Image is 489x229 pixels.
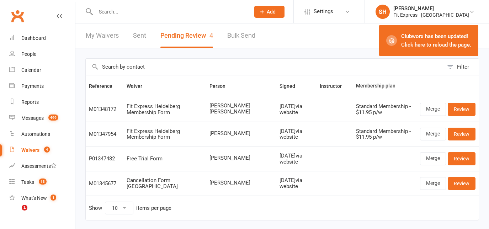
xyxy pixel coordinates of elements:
[9,94,75,110] a: Reports
[209,131,273,137] span: [PERSON_NAME]
[393,5,469,12] div: [PERSON_NAME]
[280,153,313,165] div: [DATE] via website
[127,156,203,162] div: Free Trial Form
[443,59,479,75] button: Filter
[39,179,47,185] span: 13
[127,177,203,189] div: Cancellation Form [GEOGRAPHIC_DATA]
[127,128,203,140] div: Fit Express Heidelberg Membership Form
[9,126,75,142] a: Automations
[9,30,75,46] a: Dashboard
[9,190,75,206] a: What's New1
[21,147,39,153] div: Waivers
[21,131,50,137] div: Automations
[9,174,75,190] a: Tasks 13
[22,205,27,211] span: 1
[44,147,50,153] span: 4
[280,177,313,189] div: [DATE] via website
[280,128,313,140] div: [DATE] via website
[267,9,276,15] span: Add
[420,177,446,190] a: Merge
[21,163,57,169] div: Assessments
[280,82,303,90] button: Signed
[127,83,150,89] span: Waiver
[9,110,75,126] a: Messages 499
[448,177,475,190] a: Review
[420,128,446,140] a: Merge
[393,12,469,18] div: Fit Express - [GEOGRAPHIC_DATA]
[448,152,475,165] a: Review
[420,152,446,165] a: Merge
[9,142,75,158] a: Waivers 4
[448,103,475,116] a: Review
[21,35,46,41] div: Dashboard
[9,7,26,25] a: Clubworx
[89,202,171,214] div: Show
[9,62,75,78] a: Calendar
[9,46,75,62] a: People
[401,42,471,48] a: Click here to reload the page.
[89,156,120,162] div: P01347482
[280,83,303,89] span: Signed
[48,114,58,121] span: 499
[21,83,44,89] div: Payments
[9,78,75,94] a: Payments
[89,181,120,187] div: M01345677
[89,106,120,112] div: M01348172
[9,158,75,174] a: Assessments
[227,23,255,48] a: Bulk Send
[420,103,446,116] a: Merge
[209,83,233,89] span: Person
[254,6,285,18] button: Add
[21,67,41,73] div: Calendar
[209,32,213,39] span: 4
[86,23,119,48] a: My Waivers
[280,103,313,115] div: [DATE] via website
[209,82,233,90] button: Person
[314,4,333,20] span: Settings
[160,23,213,48] button: Pending Review4
[353,75,417,97] th: Membership plan
[133,23,146,48] a: Sent
[21,195,47,201] div: What's New
[376,5,390,19] div: SH
[89,131,120,137] div: M01347954
[21,115,44,121] div: Messages
[94,7,245,17] input: Search...
[89,83,120,89] span: Reference
[209,155,273,161] span: [PERSON_NAME]
[209,180,273,186] span: [PERSON_NAME]
[136,205,171,211] div: items per page
[89,82,120,90] button: Reference
[448,128,475,140] a: Review
[356,128,414,140] div: Standard Membership - $11.95 p/w
[7,205,24,222] iframe: Intercom live chat
[21,51,36,57] div: People
[86,59,443,75] input: Search by contact
[457,63,469,71] div: Filter
[21,99,39,105] div: Reports
[51,195,56,201] span: 1
[209,103,273,114] span: [PERSON_NAME] [PERSON_NAME]
[320,83,350,89] span: Instructor
[356,103,414,115] div: Standard Membership - $11.95 p/w
[320,82,350,90] button: Instructor
[127,82,150,90] button: Waiver
[21,179,34,185] div: Tasks
[127,103,203,115] div: Fit Express Heidelberg Membership Form
[401,32,471,49] div: Clubworx has been updated!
